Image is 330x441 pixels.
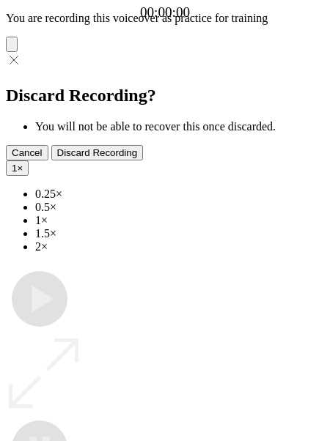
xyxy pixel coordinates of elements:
li: 2× [35,240,324,253]
li: 1× [35,214,324,227]
li: You will not be able to recover this once discarded. [35,120,324,133]
h2: Discard Recording? [6,86,324,105]
p: You are recording this voiceover as practice for training [6,12,324,25]
li: 0.25× [35,188,324,201]
span: 1 [12,163,17,174]
a: 00:00:00 [140,4,190,21]
li: 1.5× [35,227,324,240]
button: 1× [6,160,29,176]
button: Discard Recording [51,145,144,160]
li: 0.5× [35,201,324,214]
button: Cancel [6,145,48,160]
